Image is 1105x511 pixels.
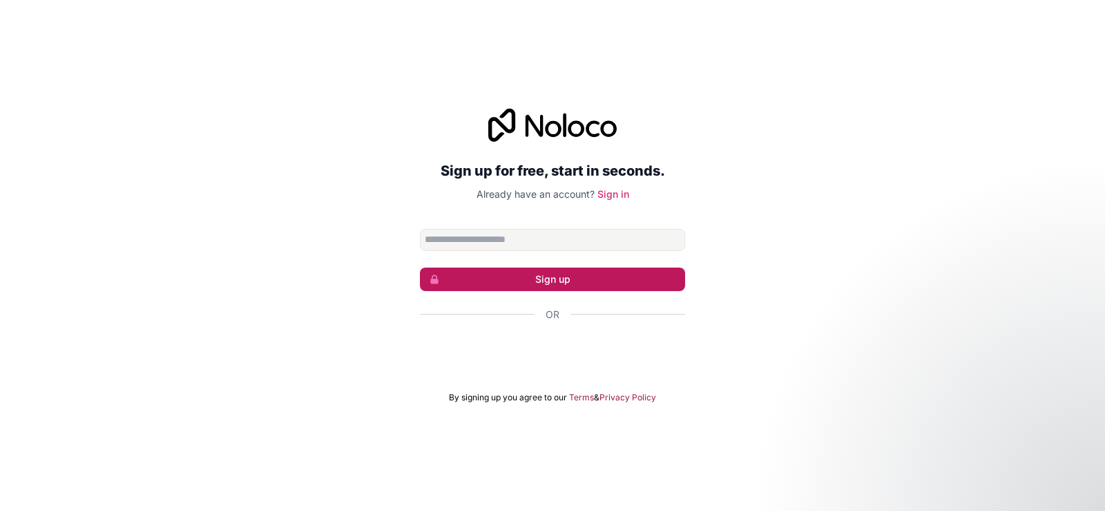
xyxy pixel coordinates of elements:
[599,392,656,403] a: Privacy Policy
[420,229,685,251] input: Email address
[420,158,685,183] h2: Sign up for free, start in seconds.
[420,268,685,291] button: Sign up
[413,337,692,367] iframe: Sign in with Google Button
[597,188,629,200] a: Sign in
[594,392,599,403] span: &
[477,188,595,200] span: Already have an account?
[569,392,594,403] a: Terms
[546,308,559,322] span: Or
[829,407,1105,504] iframe: Intercom notifications message
[449,392,567,403] span: By signing up you agree to our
